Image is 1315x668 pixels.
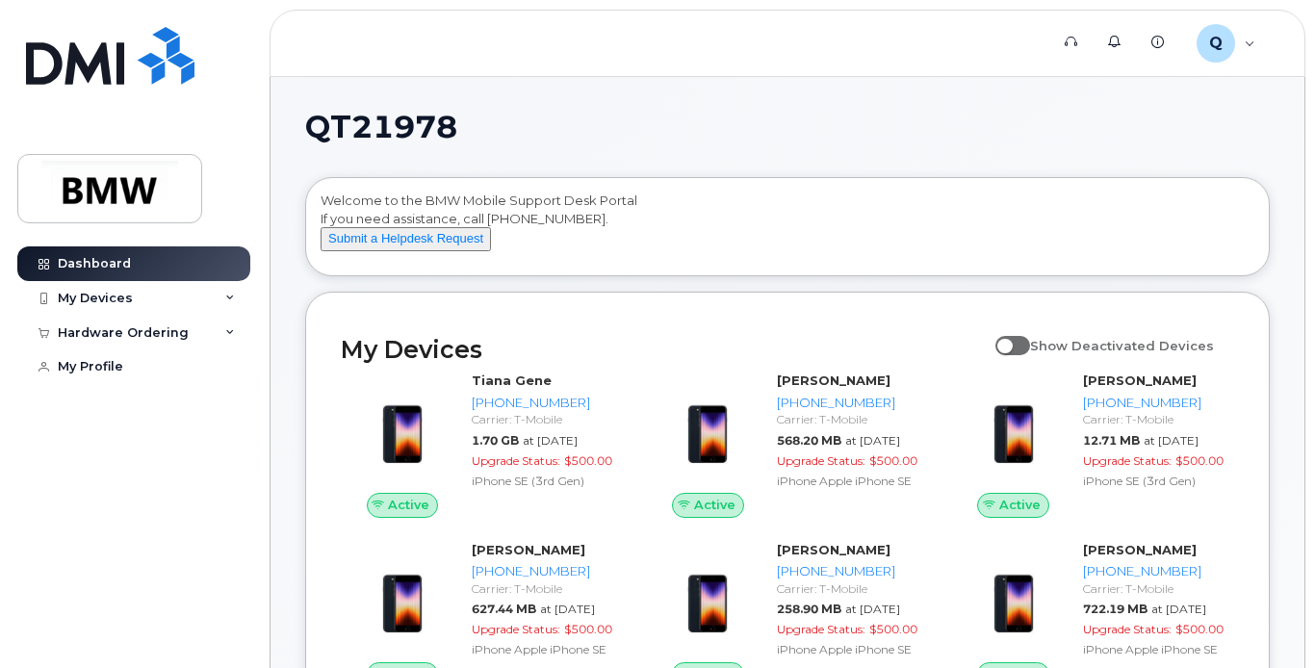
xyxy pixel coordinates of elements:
a: Submit a Helpdesk Request [321,230,491,245]
div: iPhone Apple iPhone SE [472,641,615,657]
span: 722.19 MB [1083,602,1147,616]
span: $500.00 [564,453,612,468]
div: [PHONE_NUMBER] [1083,562,1226,580]
span: $500.00 [1175,453,1224,468]
span: at [DATE] [845,433,900,448]
span: Upgrade Status: [1083,622,1172,636]
span: Active [694,496,735,514]
a: ActiveTiana Gene[PHONE_NUMBER]Carrier: T-Mobile1.70 GBat [DATE]Upgrade Status:$500.00iPhone SE (3... [341,372,623,518]
span: at [DATE] [845,602,900,616]
span: Upgrade Status: [777,622,865,636]
span: at [DATE] [1144,433,1199,448]
strong: Tiana Gene [472,373,552,388]
span: Upgrade Status: [1083,453,1172,468]
span: $500.00 [869,453,917,468]
input: Show Deactivated Devices [995,327,1011,343]
span: QT21978 [305,113,457,141]
a: Active[PERSON_NAME][PHONE_NUMBER]Carrier: T-Mobile568.20 MBat [DATE]Upgrade Status:$500.00iPhone ... [646,372,928,518]
span: $500.00 [564,622,612,636]
span: Active [388,496,429,514]
div: Carrier: T-Mobile [472,580,615,597]
img: image20231002-3703462-1angbar.jpeg [356,381,449,474]
img: image20231002-3703462-10zne2t.jpeg [967,551,1060,643]
span: 568.20 MB [777,433,841,448]
iframe: Messenger Launcher [1231,584,1301,654]
div: [PHONE_NUMBER] [472,394,615,412]
span: Active [999,496,1041,514]
div: iPhone SE (3rd Gen) [472,473,615,489]
span: at [DATE] [540,602,595,616]
div: Carrier: T-Mobile [472,411,615,427]
div: iPhone Apple iPhone SE [1083,641,1226,657]
strong: [PERSON_NAME] [1083,373,1197,388]
h2: My Devices [341,335,986,364]
div: [PHONE_NUMBER] [472,562,615,580]
div: Carrier: T-Mobile [1083,580,1226,597]
span: 258.90 MB [777,602,841,616]
img: image20231002-3703462-1angbar.jpeg [967,381,1060,474]
span: 1.70 GB [472,433,519,448]
div: [PHONE_NUMBER] [777,562,920,580]
img: image20231002-3703462-10zne2t.jpeg [661,381,754,474]
img: image20231002-3703462-10zne2t.jpeg [356,551,449,643]
div: Welcome to the BMW Mobile Support Desk Portal If you need assistance, call [PHONE_NUMBER]. [321,192,1254,269]
img: image20231002-3703462-10zne2t.jpeg [661,551,754,643]
button: Submit a Helpdesk Request [321,227,491,251]
div: Carrier: T-Mobile [777,580,920,597]
div: iPhone Apple iPhone SE [777,473,920,489]
a: Active[PERSON_NAME][PHONE_NUMBER]Carrier: T-Mobile12.71 MBat [DATE]Upgrade Status:$500.00iPhone S... [952,372,1234,518]
strong: [PERSON_NAME] [777,542,890,557]
span: $500.00 [869,622,917,636]
div: [PHONE_NUMBER] [1083,394,1226,412]
span: 12.71 MB [1083,433,1140,448]
strong: [PERSON_NAME] [472,542,585,557]
span: Upgrade Status: [777,453,865,468]
span: at [DATE] [1151,602,1206,616]
div: Carrier: T-Mobile [1083,411,1226,427]
span: $500.00 [1175,622,1224,636]
strong: [PERSON_NAME] [777,373,890,388]
strong: [PERSON_NAME] [1083,542,1197,557]
span: 627.44 MB [472,602,536,616]
span: at [DATE] [523,433,578,448]
span: Upgrade Status: [472,622,560,636]
span: Upgrade Status: [472,453,560,468]
div: iPhone SE (3rd Gen) [1083,473,1226,489]
span: Show Deactivated Devices [1030,338,1214,353]
div: iPhone Apple iPhone SE [777,641,920,657]
div: Carrier: T-Mobile [777,411,920,427]
div: [PHONE_NUMBER] [777,394,920,412]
